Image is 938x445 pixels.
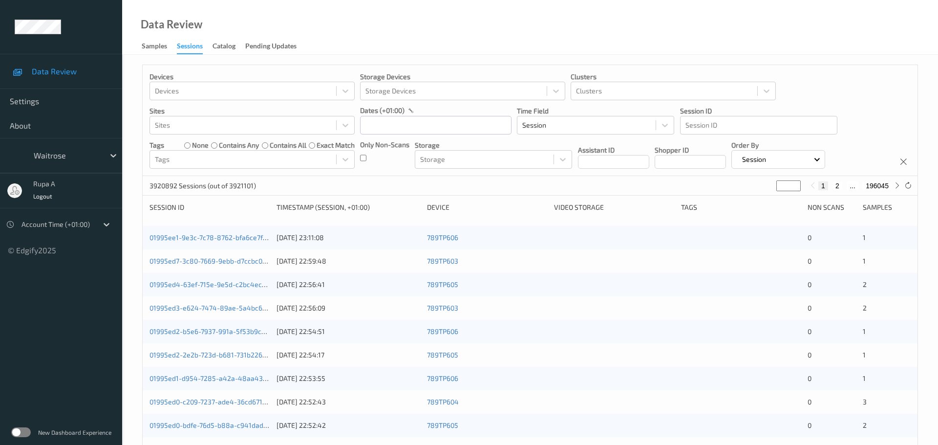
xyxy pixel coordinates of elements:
[427,398,459,406] a: 789TP604
[149,233,278,242] a: 01995ee1-9e3c-7c78-8762-bfa6ce7f0a05
[554,202,674,212] div: Video Storage
[427,374,458,382] a: 789TP606
[149,106,355,116] p: Sites
[360,106,405,115] p: dates (+01:00)
[277,280,421,289] div: [DATE] 22:56:41
[427,202,547,212] div: Device
[277,327,421,336] div: [DATE] 22:54:51
[578,145,649,155] p: Assistant ID
[517,106,674,116] p: Time Field
[277,303,421,313] div: [DATE] 22:56:09
[863,257,866,265] span: 1
[277,350,421,360] div: [DATE] 22:54:17
[808,421,811,429] span: 0
[863,421,867,429] span: 2
[149,181,256,191] p: 3920892 Sessions (out of 3921101)
[863,304,867,312] span: 2
[832,181,842,190] button: 2
[141,20,202,29] div: Data Review
[655,145,726,155] p: Shopper ID
[177,41,203,54] div: Sessions
[427,257,458,265] a: 789TP603
[863,351,866,359] span: 1
[808,233,811,242] span: 0
[277,202,421,212] div: Timestamp (Session, +01:00)
[149,327,280,335] a: 01995ed2-b5e6-7937-991a-5f53b9c6e6ec
[245,41,297,53] div: Pending Updates
[149,304,284,312] a: 01995ed3-e624-7474-89ae-5a4bc6836f14
[277,256,421,266] div: [DATE] 22:59:48
[149,374,286,382] a: 01995ed1-d954-7285-a42a-48aa437e533e
[177,40,213,54] a: Sessions
[149,398,282,406] a: 01995ed0-c209-7237-ade4-36cd67105a4c
[427,421,458,429] a: 789TP605
[149,257,281,265] a: 01995ed7-3c80-7669-9ebb-d7ccbc0ad372
[427,304,458,312] a: 789TP603
[149,421,281,429] a: 01995ed0-bdfe-76d5-b88a-c941dad3df5c
[213,40,245,53] a: Catalog
[149,280,280,289] a: 01995ed4-63ef-715e-9e5d-c2bc4ecf8ce6
[360,140,409,150] p: Only Non-Scans
[739,155,769,164] p: Session
[192,140,209,150] label: none
[149,72,355,82] p: Devices
[149,351,282,359] a: 01995ed2-2e2b-723d-b681-731b226b0049
[142,41,167,53] div: Samples
[818,181,828,190] button: 1
[863,202,911,212] div: Samples
[270,140,306,150] label: contains all
[808,280,811,289] span: 0
[360,72,565,82] p: Storage Devices
[808,202,855,212] div: Non Scans
[317,140,355,150] label: exact match
[808,257,811,265] span: 0
[415,140,572,150] p: Storage
[863,280,867,289] span: 2
[808,374,811,382] span: 0
[427,233,458,242] a: 789TP606
[219,140,259,150] label: contains any
[681,202,801,212] div: Tags
[808,327,811,335] span: 0
[277,397,421,407] div: [DATE] 22:52:43
[277,233,421,243] div: [DATE] 23:11:08
[680,106,837,116] p: Session ID
[213,41,235,53] div: Catalog
[149,202,270,212] div: Session ID
[427,351,458,359] a: 789TP605
[142,40,177,53] a: Samples
[808,351,811,359] span: 0
[847,181,858,190] button: ...
[731,140,825,150] p: Order By
[277,374,421,383] div: [DATE] 22:53:55
[427,280,458,289] a: 789TP605
[571,72,776,82] p: Clusters
[863,374,866,382] span: 1
[808,398,811,406] span: 0
[149,140,164,150] p: Tags
[863,181,892,190] button: 196045
[427,327,458,335] a: 789TP606
[277,421,421,430] div: [DATE] 22:52:42
[808,304,811,312] span: 0
[863,327,866,335] span: 1
[863,233,866,242] span: 1
[245,40,306,53] a: Pending Updates
[863,398,867,406] span: 3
